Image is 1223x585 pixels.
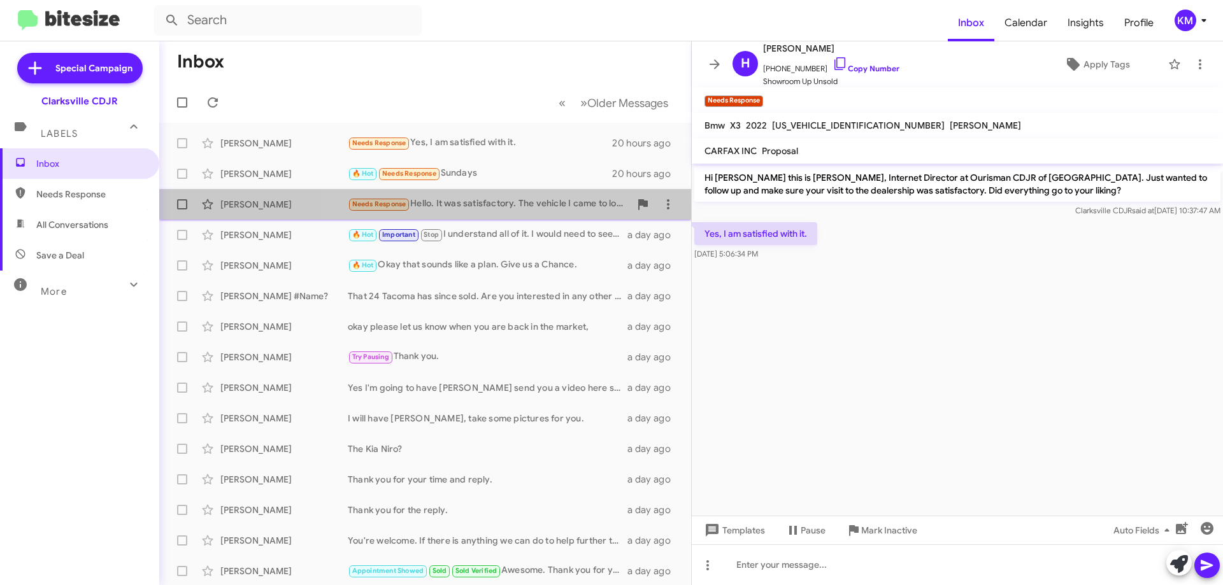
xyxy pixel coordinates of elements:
[627,320,681,333] div: a day ago
[627,229,681,241] div: a day ago
[1164,10,1209,31] button: KM
[220,412,348,425] div: [PERSON_NAME]
[348,563,627,578] div: Awesome. Thank you for your business.
[220,565,348,577] div: [PERSON_NAME]
[220,473,348,486] div: [PERSON_NAME]
[352,567,424,575] span: Appointment Showed
[424,230,439,239] span: Stop
[1057,4,1114,41] a: Insights
[41,95,118,108] div: Clarksville CDJR
[348,504,627,516] div: Thank you for the reply.
[55,62,132,74] span: Special Campaign
[559,95,566,111] span: «
[587,96,668,110] span: Older Messages
[627,412,681,425] div: a day ago
[762,145,798,157] span: Proposal
[41,286,67,297] span: More
[627,259,681,272] div: a day ago
[627,381,681,394] div: a day ago
[552,90,676,116] nav: Page navigation example
[348,349,627,364] div: Thank you.
[702,519,765,542] span: Templates
[580,95,587,111] span: »
[154,5,422,36] input: Search
[1175,10,1196,31] div: KM
[348,166,612,181] div: Sundays
[612,167,681,180] div: 20 hours ago
[348,197,630,211] div: Hello. It was satisfactory. The vehicle I came to look at unfortunately had a dead battery, but i...
[627,565,681,577] div: a day ago
[348,381,627,394] div: Yes I'm going to have [PERSON_NAME] send you a video here shortly!
[833,64,899,73] a: Copy Number
[692,519,775,542] button: Templates
[694,222,817,245] p: Yes, I am satisfied with it.
[348,534,627,547] div: You're welcome. If there is anything we can do to help further the buying process please let me k...
[348,320,627,333] div: okay please let us know when you are back in the market,
[801,519,826,542] span: Pause
[627,442,681,455] div: a day ago
[627,351,681,363] div: a day ago
[220,167,348,180] div: [PERSON_NAME]
[382,169,436,178] span: Needs Response
[948,4,994,41] a: Inbox
[177,52,224,72] h1: Inbox
[433,567,447,575] span: Sold
[41,128,78,139] span: Labels
[352,230,374,239] span: 🔥 Hot
[1103,519,1185,542] button: Auto Fields
[741,53,750,74] span: H
[763,56,899,75] span: [PHONE_NUMBER]
[612,137,681,150] div: 20 hours ago
[348,473,627,486] div: Thank you for your time and reply.
[1075,206,1220,215] span: Clarksville CDJR [DATE] 10:37:47 AM
[348,258,627,272] div: Okay that sounds like a plan. Give us a Chance.
[950,120,1021,131] span: [PERSON_NAME]
[220,137,348,150] div: [PERSON_NAME]
[1031,53,1162,76] button: Apply Tags
[994,4,1057,41] a: Calendar
[220,198,348,211] div: [PERSON_NAME]
[763,41,899,56] span: [PERSON_NAME]
[36,249,84,262] span: Save a Deal
[1113,519,1175,542] span: Auto Fields
[704,145,757,157] span: CARFAX INC
[704,120,725,131] span: Bmw
[348,412,627,425] div: I will have [PERSON_NAME], take some pictures for you.
[1132,206,1154,215] span: said at
[775,519,836,542] button: Pause
[352,200,406,208] span: Needs Response
[352,353,389,361] span: Try Pausing
[627,473,681,486] div: a day ago
[836,519,927,542] button: Mark Inactive
[220,504,348,516] div: [PERSON_NAME]
[220,534,348,547] div: [PERSON_NAME]
[382,230,415,239] span: Important
[348,442,627,455] div: The Kia Niro?
[17,53,143,83] a: Special Campaign
[220,351,348,363] div: [PERSON_NAME]
[220,442,348,455] div: [PERSON_NAME]
[627,504,681,516] div: a day ago
[220,259,348,272] div: [PERSON_NAME]
[220,290,348,302] div: [PERSON_NAME] #Name?
[348,290,627,302] div: That 24 Tacoma has since sold. Are you interested in any other vehicle options?
[352,139,406,147] span: Needs Response
[746,120,767,131] span: 2022
[694,249,758,258] span: [DATE] 5:06:34 PM
[763,75,899,88] span: Showroom Up Unsold
[627,290,681,302] div: a day ago
[861,519,917,542] span: Mark Inactive
[551,90,573,116] button: Previous
[455,567,497,575] span: Sold Verified
[772,120,945,131] span: [US_VEHICLE_IDENTIFICATION_NUMBER]
[348,227,627,242] div: I understand all of it. I would need to see it to able to offer you a [PERSON_NAME] more.
[704,95,763,107] small: Needs Response
[627,534,681,547] div: a day ago
[1084,53,1130,76] span: Apply Tags
[36,188,145,201] span: Needs Response
[1114,4,1164,41] a: Profile
[694,166,1220,202] p: Hi [PERSON_NAME] this is [PERSON_NAME], Internet Director at Ourisman CDJR of [GEOGRAPHIC_DATA]. ...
